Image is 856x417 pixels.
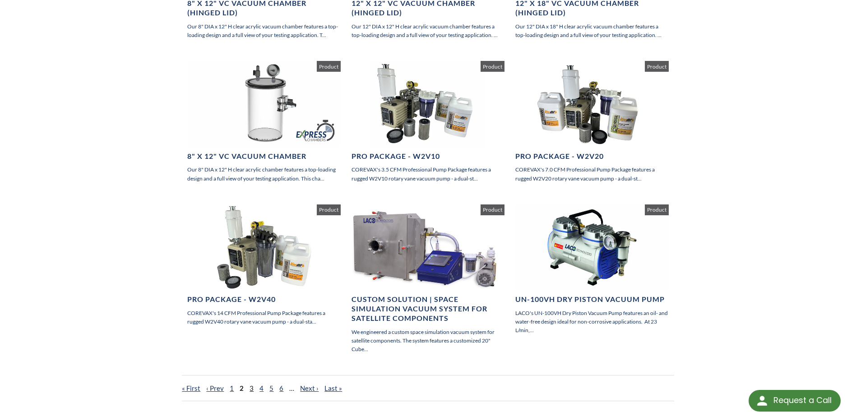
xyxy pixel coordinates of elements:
[515,204,668,335] a: UN-100VH Dry Piston Vacuum Pump LACO's UN-100VH Dry Piston Vacuum Pump features an oil- and water...
[300,384,319,392] a: Next ›
[352,328,504,354] p: We engineered a custom space simulation vacuum system for satellite components. The system featur...
[352,22,504,39] p: Our 12" DIA x 12" H clear acrylic vacuum chamber features a top-loading design and a full view of...
[481,204,504,215] span: Product
[317,61,341,72] span: Product
[187,309,340,326] p: COREVAX's 14 CFM Professional Pump Package features a rugged W2V40 rotary vane vacuum pump - a du...
[515,309,668,335] p: LACO's UN-100VH Dry Piston Vacuum Pump features an oil- and water-free design ideal for non-corro...
[749,390,841,412] div: Request a Call
[352,152,504,161] h4: Pro Package - W2V10
[269,384,273,392] a: 5
[645,61,669,72] span: Product
[187,61,340,183] a: 8" X 12" VC Vacuum Chamber Our 8" DIA x 12" H clear acrylic chamber features a top-loading design...
[206,384,224,392] a: ‹ Prev
[187,204,340,326] a: Pro Package - W2V40 COREVAX's 14 CFM Professional Pump Package features a rugged W2V40 rotary van...
[259,384,264,392] a: 4
[352,61,504,183] a: Pro Package - W2V10 COREVAX's 3.5 CFM Professional Pump Package features a rugged W2V10 rotary va...
[515,22,668,39] p: Our 12" DIA x 18" H clear acrylic vacuum chamber features a top-loading design and a full view of...
[481,61,504,72] span: Product
[515,61,668,183] a: Pro Package - W2V20 COREVAX's 7.0 CFM Professional Pump Package features a rugged W2V20 rotary va...
[324,384,342,392] a: Last »
[187,165,340,182] p: Our 8" DIA x 12" H clear acrylic chamber features a top-loading design and a full view of your te...
[250,384,254,392] a: 3
[240,384,244,392] span: 2
[352,295,504,323] h4: Custom Solution | Space Simulation Vacuum System for Satellite Components
[230,384,234,392] a: 1
[515,152,668,161] h4: Pro Package - W2V20
[187,152,340,161] h4: 8" X 12" VC Vacuum Chamber
[645,204,669,215] span: Product
[182,384,200,392] a: « First
[352,204,504,353] a: Custom Solution | Space Simulation Vacuum System for Satellite Components We engineered a custom ...
[515,165,668,182] p: COREVAX's 7.0 CFM Professional Pump Package features a rugged W2V20 rotary vane vacuum pump - a d...
[279,384,283,392] a: 6
[187,22,340,39] p: Our 8" DIA x 12" H clear acrylic vacuum chamber features a top-loading design and a full view of ...
[352,165,504,182] p: COREVAX's 3.5 CFM Professional Pump Package features a rugged W2V10 rotary vane vacuum pump - a d...
[755,394,769,408] img: round button
[515,295,668,304] h4: UN-100VH Dry Piston Vacuum Pump
[187,295,340,304] h4: Pro Package - W2V40
[773,390,832,411] div: Request a Call
[289,384,294,392] span: …
[317,204,341,215] span: Product
[182,375,674,401] nav: pager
